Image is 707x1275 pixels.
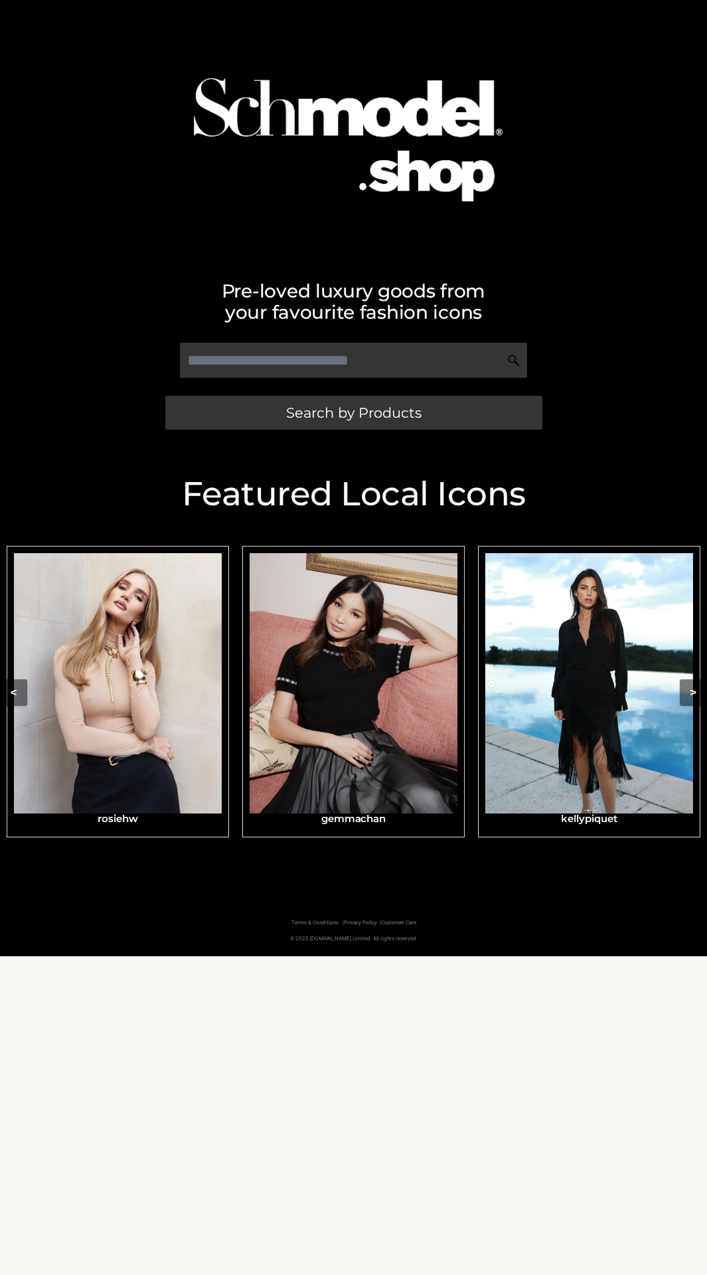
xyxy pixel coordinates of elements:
a: Search by Products [165,396,542,430]
a: Privacy Policy | [344,920,381,926]
button: > [680,679,707,706]
img: kellypiquet [485,553,693,813]
h3: kellypiquet [485,813,693,825]
p: © 2025 [DOMAIN_NAME] Limited. All rights reserved. [7,934,700,944]
a: Customer Care [381,920,416,926]
h3: rosiehw [14,813,222,825]
a: Terms & Conditions | [291,920,344,926]
a: rosiehwrosiehw [7,546,229,837]
img: Search Icon [507,354,520,367]
img: rosiehw [14,553,222,813]
span: Search by Products [286,406,422,420]
h3: gemmachan [250,813,457,825]
h2: Pre-loved luxury goods from your favourite fashion icons [7,280,700,323]
a: gemmachangemmachan [242,546,465,837]
a: kellypiquetkellypiquet [478,546,700,837]
img: gemmachan [250,553,457,813]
